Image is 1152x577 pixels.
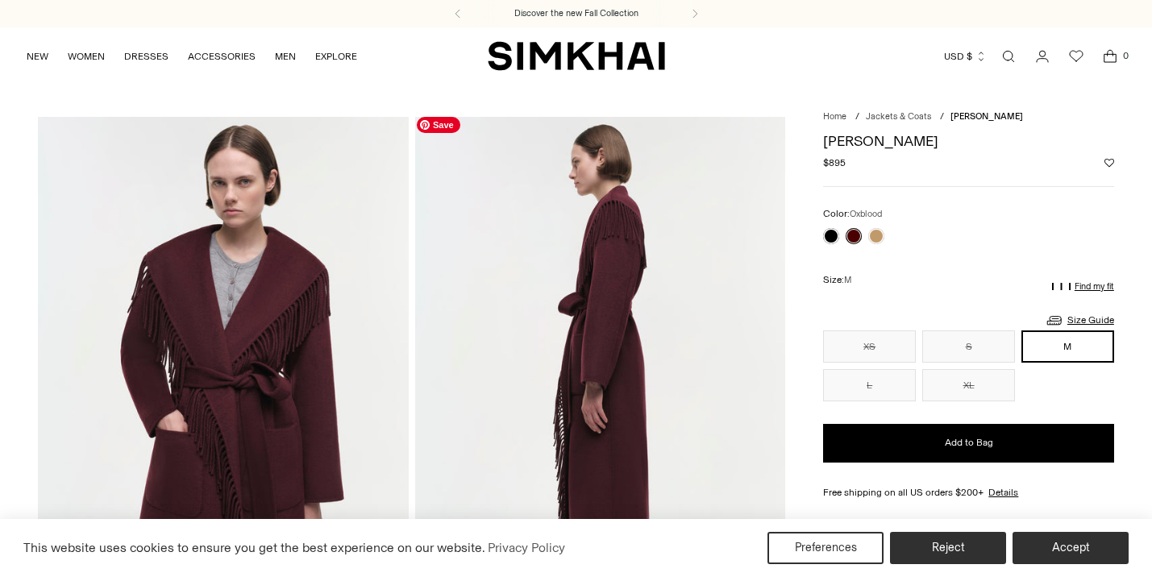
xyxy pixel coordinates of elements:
[1026,40,1058,73] a: Go to the account page
[1104,158,1114,168] button: Add to Wishlist
[922,330,1015,363] button: S
[855,110,859,124] div: /
[823,272,851,288] label: Size:
[823,369,916,401] button: L
[767,532,884,564] button: Preferences
[823,111,846,122] a: Home
[950,111,1023,122] span: [PERSON_NAME]
[1118,48,1133,63] span: 0
[485,536,568,560] a: Privacy Policy (opens in a new tab)
[844,275,851,285] span: M
[1045,310,1114,330] a: Size Guide
[68,39,105,74] a: WOMEN
[1013,532,1129,564] button: Accept
[823,485,1114,500] div: Free shipping on all US orders $200+
[823,110,1114,124] nav: breadcrumbs
[945,436,993,450] span: Add to Bag
[1060,40,1092,73] a: Wishlist
[488,40,665,72] a: SIMKHAI
[940,110,944,124] div: /
[1094,40,1126,73] a: Open cart modal
[823,156,846,170] span: $895
[275,39,296,74] a: MEN
[823,424,1114,463] button: Add to Bag
[992,40,1025,73] a: Open search modal
[823,330,916,363] button: XS
[944,39,987,74] button: USD $
[850,209,882,219] span: Oxblood
[823,206,882,222] label: Color:
[922,369,1015,401] button: XL
[988,485,1018,500] a: Details
[188,39,256,74] a: ACCESSORIES
[823,134,1114,148] h1: [PERSON_NAME]
[315,39,357,74] a: EXPLORE
[1021,330,1114,363] button: M
[27,39,48,74] a: NEW
[23,540,485,555] span: This website uses cookies to ensure you get the best experience on our website.
[890,532,1006,564] button: Reject
[417,117,460,133] span: Save
[124,39,168,74] a: DRESSES
[514,7,638,20] a: Discover the new Fall Collection
[866,111,931,122] a: Jackets & Coats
